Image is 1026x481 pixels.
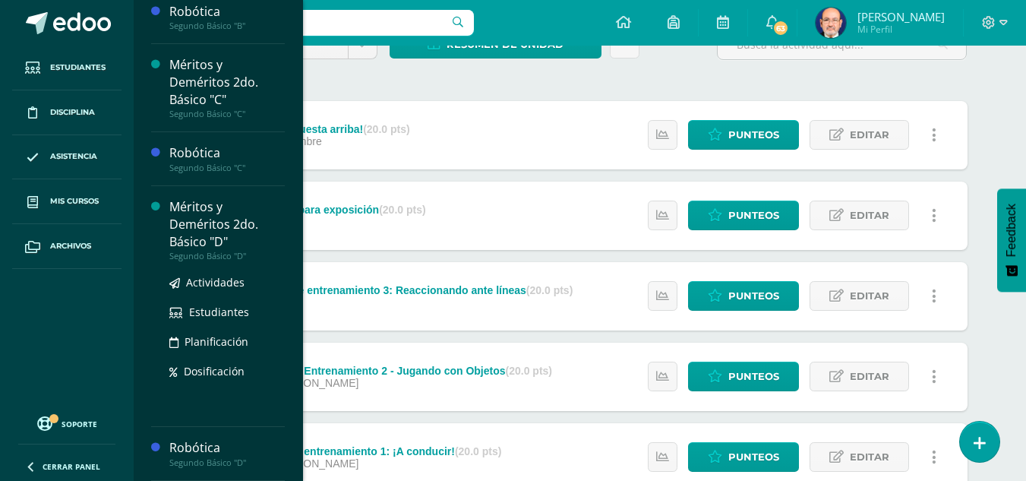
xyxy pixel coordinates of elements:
[772,20,789,36] span: 63
[455,445,501,457] strong: (20.0 pts)
[62,419,97,429] span: Soporte
[850,362,889,391] span: Editar
[688,442,799,472] a: Punteos
[688,281,799,311] a: Punteos
[186,275,245,290] span: Actividades
[363,123,409,135] strong: (20.0 pts)
[169,439,285,457] div: Robótica
[850,201,889,229] span: Editar
[169,362,285,380] a: Dosificación
[688,120,799,150] a: Punteos
[185,334,248,349] span: Planificación
[210,445,501,457] div: Guía 1: Campo de entrenamiento 1: ¡A conducir!
[50,106,95,119] span: Disciplina
[857,23,945,36] span: Mi Perfil
[169,3,285,31] a: RobóticaSegundo Básico "B"
[12,46,122,90] a: Estudiantes
[169,144,285,162] div: Robótica
[1005,204,1018,257] span: Feedback
[850,121,889,149] span: Editar
[169,439,285,467] a: RobóticaSegundo Básico "D"
[12,135,122,180] a: Asistencia
[169,198,285,251] div: Méritos y Deméritos 2do. Básico "D"
[728,362,779,391] span: Punteos
[184,364,245,378] span: Dosificación
[50,240,91,252] span: Archivos
[50,62,106,74] span: Estudiantes
[210,204,425,216] div: Guía 4: Proyecto para exposición
[728,121,779,149] span: Punteos
[189,305,249,319] span: Estudiantes
[728,443,779,471] span: Punteos
[210,365,552,377] div: Guía 2: Campo de Entrenamiento 2 - Jugando con Objetos
[688,362,799,391] a: Punteos
[688,201,799,230] a: Punteos
[12,179,122,224] a: Mis cursos
[857,9,945,24] span: [PERSON_NAME]
[169,56,285,109] div: Méritos y Deméritos 2do. Básico "C"
[506,365,552,377] strong: (20.0 pts)
[169,163,285,173] div: Segundo Básico "C"
[210,284,573,296] div: Guía 3 - Campo de entrenamiento 3: Reaccionando ante líneas
[526,284,573,296] strong: (20.0 pts)
[169,333,285,350] a: Planificación
[169,3,285,21] div: Robótica
[997,188,1026,292] button: Feedback - Mostrar encuesta
[210,123,409,135] div: Guía 5 - ¡Vamos cuesta arriba!
[850,282,889,310] span: Editar
[169,251,285,261] div: Segundo Básico "D"
[50,150,97,163] span: Asistencia
[728,282,779,310] span: Punteos
[169,21,285,31] div: Segundo Básico "B"
[12,90,122,135] a: Disciplina
[18,413,115,433] a: Soporte
[43,461,100,472] span: Cerrar panel
[169,457,285,468] div: Segundo Básico "D"
[144,10,474,36] input: Busca un usuario...
[169,198,285,261] a: Méritos y Deméritos 2do. Básico "D"Segundo Básico "D"
[50,195,99,207] span: Mis cursos
[850,443,889,471] span: Editar
[816,8,846,38] img: 3d645cbe1293924e2eb96234d7fd56d6.png
[379,204,425,216] strong: (20.0 pts)
[169,274,285,291] a: Actividades
[238,135,322,147] span: 19 de Septiembre
[169,144,285,172] a: RobóticaSegundo Básico "C"
[169,303,285,321] a: Estudiantes
[169,56,285,119] a: Méritos y Deméritos 2do. Básico "C"Segundo Básico "C"
[169,109,285,119] div: Segundo Básico "C"
[12,224,122,269] a: Archivos
[728,201,779,229] span: Punteos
